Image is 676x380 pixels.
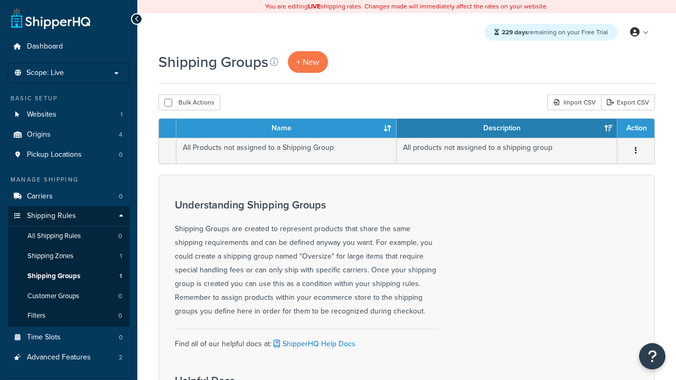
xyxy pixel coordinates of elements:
[27,311,45,320] span: Filters
[27,272,80,281] span: Shipping Groups
[296,56,320,68] span: + New
[119,192,123,201] span: 0
[8,306,129,326] li: Filters
[271,338,355,349] a: ShipperHQ Help Docs
[176,119,397,138] th: Name: activate to sort column ascending
[175,329,439,351] div: Find all of our helpful docs at:
[8,125,129,145] a: Origins 4
[547,94,601,110] div: Import CSV
[118,292,122,301] span: 0
[8,187,129,206] li: Carriers
[27,150,82,159] span: Pickup Locations
[8,246,129,266] li: Shipping Zones
[8,125,129,145] li: Origins
[27,110,57,119] span: Websites
[27,232,81,241] span: All Shipping Rules
[288,51,328,73] a: + New
[176,138,397,164] td: All Products not assigned to a Shipping Group
[397,138,617,164] td: All products not assigned to a shipping group
[158,94,220,110] button: Bulk Actions
[8,145,129,165] a: Pickup Locations 0
[8,226,129,246] a: All Shipping Rules 0
[27,353,91,362] span: Advanced Features
[8,287,129,306] li: Customer Groups
[120,252,122,261] span: 1
[8,348,129,367] li: Advanced Features
[119,353,123,362] span: 2
[8,328,129,347] a: Time Slots 0
[8,145,129,165] li: Pickup Locations
[8,287,129,306] a: Customer Groups 0
[158,52,268,72] h1: Shipping Groups
[27,252,73,261] span: Shipping Zones
[175,199,439,318] div: Shipping Groups are created to represent products that share the same shipping requirements and c...
[601,94,655,110] a: Export CSV
[118,311,122,320] span: 0
[27,333,61,342] span: Time Slots
[502,27,528,37] strong: 229 days
[27,130,51,139] span: Origins
[8,37,129,56] a: Dashboard
[27,192,53,201] span: Carriers
[8,206,129,226] a: Shipping Rules
[485,24,617,41] div: remaining on your Free Trial
[308,2,321,11] b: LIVE
[8,105,129,125] li: Websites
[119,272,122,281] span: 1
[118,232,122,241] span: 0
[8,175,129,184] div: Manage Shipping
[11,8,90,29] a: ShipperHQ Home
[119,150,123,159] span: 0
[120,110,123,119] span: 1
[27,42,63,51] span: Dashboard
[175,199,439,211] h3: Understanding Shipping Groups
[8,94,129,103] div: Basic Setup
[397,119,617,138] th: Description: activate to sort column ascending
[8,267,129,286] li: Shipping Groups
[8,267,129,286] a: Shipping Groups 1
[119,333,123,342] span: 0
[26,69,64,78] span: Scope: Live
[8,206,129,327] li: Shipping Rules
[617,119,654,138] th: Action
[8,226,129,246] li: All Shipping Rules
[8,187,129,206] a: Carriers 0
[8,105,129,125] a: Websites 1
[8,348,129,367] a: Advanced Features 2
[8,306,129,326] a: Filters 0
[639,343,665,369] button: Open Resource Center
[119,130,123,139] span: 4
[27,292,79,301] span: Customer Groups
[8,328,129,347] li: Time Slots
[8,246,129,266] a: Shipping Zones 1
[27,212,76,221] span: Shipping Rules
